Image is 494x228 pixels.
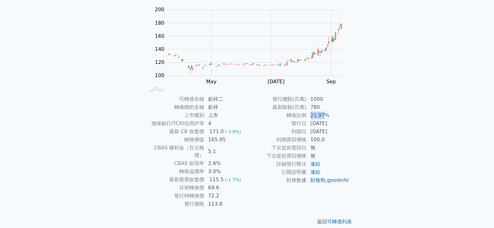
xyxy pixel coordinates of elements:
a: 財報狗 [310,177,325,183]
div: 171.0 [208,128,225,135]
td: 3.0% [204,167,247,176]
td: 公開說明書 [247,168,307,176]
tspan: Sep [326,79,336,85]
td: 目前轉換價 [145,184,204,192]
a: 連結 [310,161,320,167]
iframe: Chat Widget [463,198,494,228]
td: 轉換價值 [145,136,204,144]
td: 財務數據 [247,176,307,184]
tspan: 140 [155,46,165,52]
td: 2.6% [204,159,247,167]
tspan: 100 [155,72,165,78]
div: 聊天小工具 [463,198,494,228]
tspan: 120 [155,59,165,65]
td: 69.6 [204,184,247,192]
tspan: 160 [155,33,165,39]
td: 轉換溢價率 [145,167,204,176]
td: 發行總額(百萬) [247,95,307,103]
tspan: May [206,79,217,85]
a: 可轉債列表 [327,219,352,225]
td: 轉換比例 [247,111,307,119]
td: 113.8 [204,200,247,208]
td: 下次提前賣回價格 [247,152,307,160]
td: 擔保銀行/TCRI信用評等 [145,119,204,128]
td: 最新餘額(百萬) [247,103,307,111]
tspan: 180 [155,20,165,26]
td: 780 [307,103,349,111]
td: 轉換標的名稱 [145,103,204,111]
div: 115.5 [208,176,225,183]
td: 詳細發行辦法 [247,160,307,168]
tspan: [DATE] [268,79,285,85]
td: 無 [307,152,349,160]
g: Chart [152,7,351,85]
td: 下次提前賣回日 [247,144,307,152]
a: goodinfo [327,177,349,183]
td: 發行日 [247,119,307,128]
td: 鉅祥 [204,103,247,111]
td: 鉅祥二 [204,95,247,103]
td: 發行時轉換價 [145,192,204,200]
td: 165.95 [204,136,247,144]
td: 21.97% [307,111,349,119]
td: 上市 [204,111,247,119]
td: CBAS 折現率 [145,159,204,167]
td: 到期日 [247,128,307,136]
td: 無 [307,144,349,152]
td: CBAS 權利金（百元報價） [145,144,204,159]
td: 最新股票收盤價 [145,176,204,184]
td: 到期賣回價格 [247,136,307,144]
td: 72.2 [204,192,247,200]
span: (-1.7%) [225,177,241,182]
td: 上市櫃別 [145,111,204,119]
span: (-3.9%) [225,129,241,134]
td: 4 [204,119,247,128]
td: 100.0 [307,136,349,144]
td: 可轉債名稱 [145,95,204,103]
tspan: 200 [155,7,165,12]
p: 返回 [137,218,357,226]
td: , [307,176,349,184]
td: [DATE] [307,119,349,128]
td: 發行價格 [145,200,204,208]
td: 5.1 [204,144,247,159]
td: [DATE] [307,128,349,136]
a: 連結 [310,169,320,175]
td: 1000 [307,95,349,103]
td: 最新 CB 收盤價 [145,128,204,136]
